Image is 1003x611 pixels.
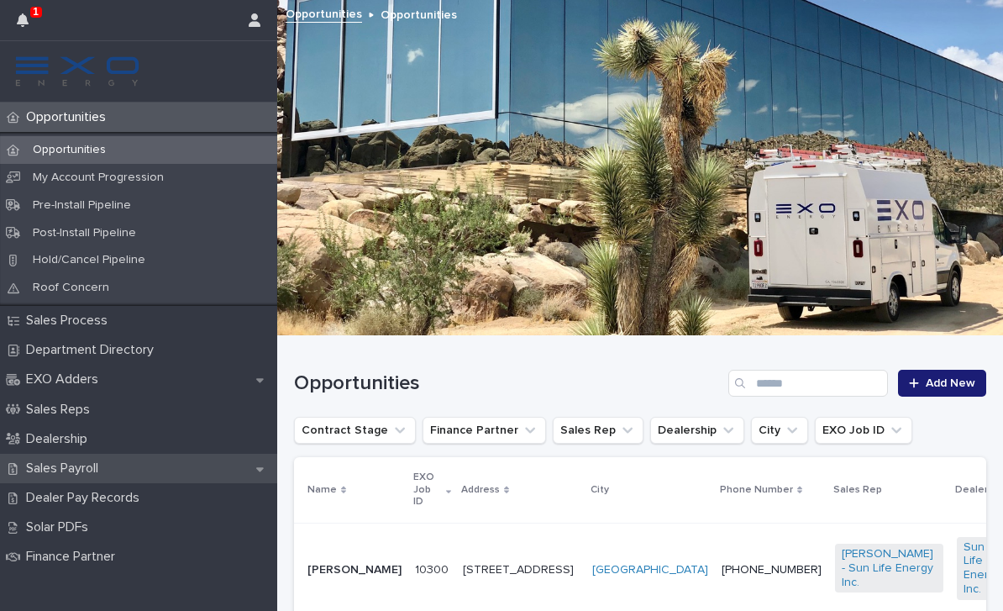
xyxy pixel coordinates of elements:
p: Roof Concern [19,281,123,295]
p: [STREET_ADDRESS] [463,563,579,577]
p: Post-Install Pipeline [19,226,150,240]
h1: Opportunities [294,371,722,396]
span: Add New [926,377,975,389]
a: Add New [898,370,986,397]
p: [PERSON_NAME] [307,563,402,577]
button: Contract Stage [294,417,416,444]
button: EXO Job ID [815,417,912,444]
p: Solar PDFs [19,519,102,535]
p: Department Directory [19,342,167,358]
p: Dealer Pay Records [19,490,153,506]
p: 10300 [415,560,452,577]
img: FKS5r6ZBThi8E5hshIGi [13,55,141,88]
p: Opportunities [19,109,119,125]
p: Dealership [19,431,101,447]
p: Finance Partner [19,549,129,565]
p: Pre-Install Pipeline [19,198,144,213]
input: Search [728,370,888,397]
p: My Account Progression [19,171,177,185]
p: Sales Rep [833,481,882,499]
p: Sales Payroll [19,461,112,477]
p: EXO Job ID [413,468,442,511]
a: [PERSON_NAME] - Sun Life Energy Inc. [842,547,937,589]
p: Opportunities [381,4,457,23]
a: [GEOGRAPHIC_DATA] [592,563,708,577]
button: Finance Partner [423,417,546,444]
p: Sales Reps [19,402,103,418]
button: Dealership [650,417,744,444]
a: [PHONE_NUMBER] [722,564,822,576]
div: 1 [17,10,39,40]
p: Phone Number [720,481,793,499]
p: Sales Process [19,313,121,329]
p: EXO Adders [19,371,112,387]
a: Opportunities [286,3,362,23]
p: 1 [33,6,39,18]
p: City [591,481,609,499]
p: Name [307,481,337,499]
p: Opportunities [19,143,119,157]
p: Address [461,481,500,499]
p: Hold/Cancel Pipeline [19,253,159,267]
button: Sales Rep [553,417,643,444]
button: City [751,417,808,444]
